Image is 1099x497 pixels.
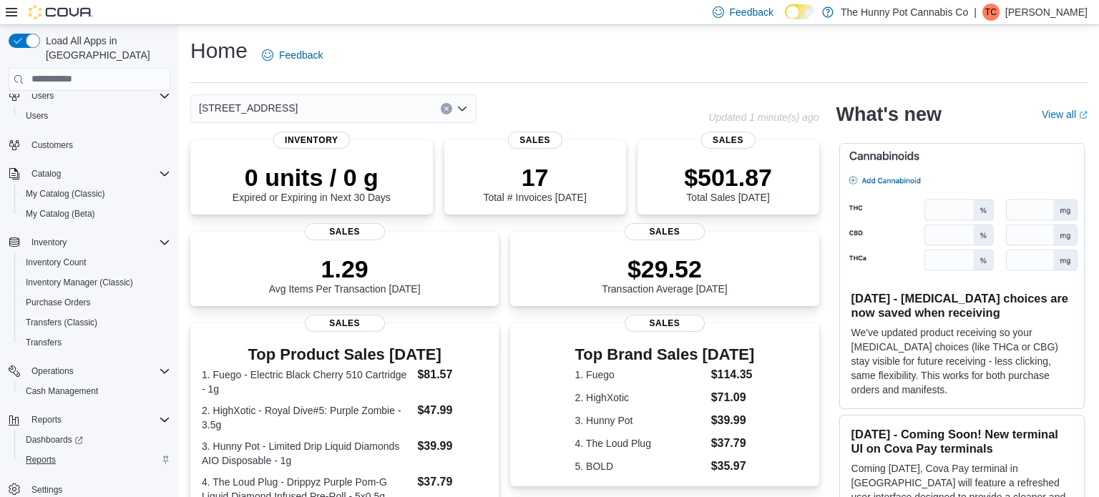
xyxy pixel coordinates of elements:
span: Customers [26,136,170,154]
a: Inventory Manager (Classic) [20,274,139,291]
span: Dashboards [20,431,170,448]
dt: 3. Hunny Pot [575,413,705,428]
p: We've updated product receiving so your [MEDICAL_DATA] choices (like THCa or CBG) stay visible fo... [851,325,1073,397]
button: Catalog [26,165,67,182]
div: Total # Invoices [DATE] [483,163,586,203]
span: Settings [31,484,62,496]
span: My Catalog (Beta) [26,208,95,220]
a: My Catalog (Beta) [20,205,101,222]
p: $501.87 [684,163,772,192]
span: Cash Management [20,383,170,400]
a: Dashboards [14,430,176,450]
span: Dashboards [26,434,83,446]
a: Cash Management [20,383,104,400]
span: Purchase Orders [26,297,91,308]
p: 1.29 [269,255,421,283]
dt: 3. Hunny Pot - Limited Drip Liquid Diamonds AIO Disposable - 1g [202,439,411,468]
span: Transfers [20,334,170,351]
button: Transfers [14,333,176,353]
button: Users [26,87,59,104]
a: Users [20,107,54,124]
dt: 5. BOLD [575,459,705,473]
h3: Top Brand Sales [DATE] [575,346,755,363]
button: Reports [14,450,176,470]
button: My Catalog (Beta) [14,204,176,224]
dt: 1. Fuego - Electric Black Cherry 510 Cartridge - 1g [202,368,411,396]
span: Customers [31,139,73,151]
dd: $35.97 [711,458,755,475]
dd: $39.99 [711,412,755,429]
div: Total Sales [DATE] [684,163,772,203]
span: Inventory [31,237,67,248]
span: Cash Management [26,385,98,397]
p: 17 [483,163,586,192]
a: Transfers [20,334,67,351]
dt: 2. HighXotic - Royal Dive#5: Purple Zombie - 3.5g [202,403,411,432]
span: Sales [625,223,705,240]
button: Operations [26,363,79,380]
button: Inventory [3,232,176,252]
button: Operations [3,361,176,381]
a: Inventory Count [20,254,92,271]
h3: [DATE] - Coming Soon! New terminal UI on Cova Pay terminals [851,427,1073,456]
h1: Home [190,36,248,65]
div: Expired or Expiring in Next 30 Days [233,163,391,203]
span: Operations [31,365,74,377]
span: Sales [625,315,705,332]
button: Cash Management [14,381,176,401]
a: Purchase Orders [20,294,97,311]
a: View allExternal link [1042,109,1088,120]
span: Reports [26,454,56,466]
span: Inventory [26,234,170,251]
span: My Catalog (Classic) [20,185,170,202]
h2: What's new [836,103,942,126]
div: Avg Items Per Transaction [DATE] [269,255,421,295]
button: Customers [3,134,176,155]
span: Operations [26,363,170,380]
span: Inventory [273,132,350,149]
p: The Hunny Pot Cannabis Co [841,4,968,21]
dd: $81.57 [417,366,487,383]
span: Sales [305,315,385,332]
span: Reports [26,411,170,428]
span: My Catalog (Classic) [26,188,105,200]
button: Reports [26,411,67,428]
h3: [DATE] - [MEDICAL_DATA] choices are now saved when receiving [851,291,1073,320]
a: Customers [26,137,79,154]
button: Users [14,106,176,126]
button: Inventory [26,234,72,251]
dd: $37.79 [711,435,755,452]
dt: 2. HighXotic [575,390,705,405]
span: Reports [20,451,170,468]
dd: $114.35 [711,366,755,383]
span: Inventory Count [26,257,87,268]
span: Transfers (Classic) [26,317,97,328]
span: My Catalog (Beta) [20,205,170,222]
button: Open list of options [456,103,468,114]
span: Load All Apps in [GEOGRAPHIC_DATA] [40,34,170,62]
div: Transaction Average [DATE] [602,255,728,295]
dt: 1. Fuego [575,368,705,382]
svg: External link [1079,111,1088,119]
span: Reports [31,414,62,425]
p: $29.52 [602,255,728,283]
dt: 4. The Loud Plug [575,436,705,451]
dd: $39.99 [417,438,487,455]
p: Updated 1 minute(s) ago [708,112,819,123]
button: Inventory Count [14,252,176,272]
a: Transfers (Classic) [20,314,103,331]
button: Catalog [3,164,176,184]
span: Inventory Count [20,254,170,271]
span: TC [985,4,997,21]
span: Users [26,110,48,122]
span: Transfers (Classic) [20,314,170,331]
span: Dark Mode [785,19,786,20]
dd: $37.79 [417,473,487,491]
span: Users [31,90,54,102]
button: Inventory Manager (Classic) [14,272,176,292]
a: Feedback [256,41,328,69]
span: Inventory Manager (Classic) [26,277,133,288]
span: Sales [700,132,755,149]
p: | [974,4,977,21]
span: Sales [508,132,562,149]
